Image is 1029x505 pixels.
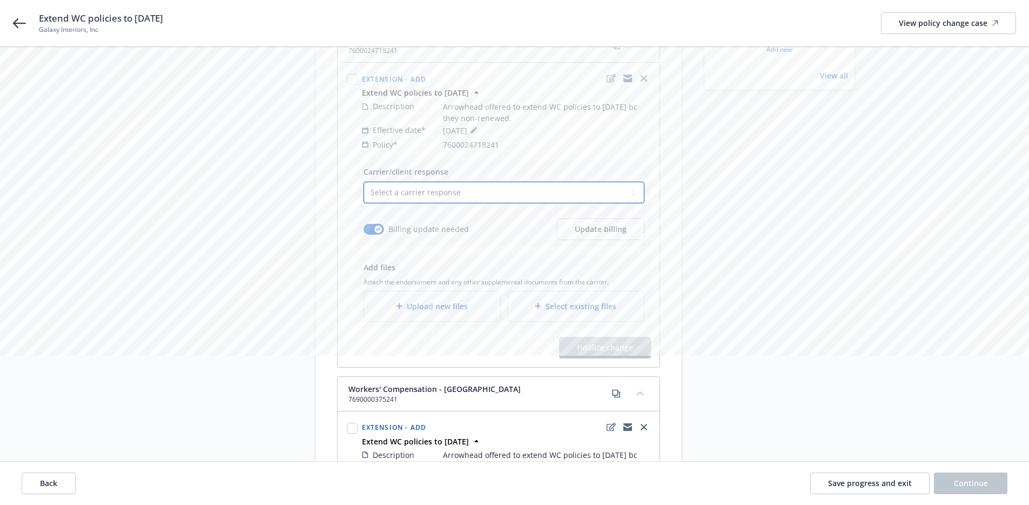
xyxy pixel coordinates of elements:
[605,72,618,85] a: edit
[364,277,644,287] span: Attach the endorsement and any other supplemental documents from the carrier.
[637,421,650,434] a: close
[507,291,644,322] div: Select existing files
[631,384,649,402] button: collapse content
[575,224,627,234] span: Update billing
[443,139,499,150] span: 7600024718241
[362,75,427,84] span: Extension - Add
[577,342,633,353] span: Finalize change
[364,291,501,322] div: Upload new files
[388,223,469,235] span: Billing update needed
[39,12,163,25] span: Extend WC policies to [DATE]
[899,13,998,34] div: View policy change case
[828,478,912,488] span: Save progress and exit
[557,218,644,240] button: Update billing
[407,301,468,312] span: Upload new files
[373,101,414,112] span: Description
[559,337,651,358] span: Finalize change
[546,301,616,312] span: Select existing files
[362,88,469,98] strong: Extend WC policies to [DATE]
[364,167,448,177] span: Carrier/client response
[373,124,426,136] span: Effective date*
[443,101,650,124] span: Arrowhead offered to extend WC policies to [DATE] bc they non-renewed.
[364,262,395,273] span: Add files
[373,139,398,150] span: Policy*
[362,423,427,432] span: Extension - Add
[40,478,57,488] span: Back
[934,473,1007,494] button: Continue
[881,12,1016,34] a: View policy change case
[766,45,792,55] a: Add new
[443,124,480,137] span: [DATE]
[810,473,930,494] button: Save progress and exit
[820,70,848,81] a: View all
[39,25,163,35] span: Galaxy Interiors, Inc
[443,449,650,472] span: Arrowhead offered to extend WC policies to [DATE] bc they non-renewed.
[605,421,618,434] a: edit
[362,436,469,447] strong: Extend WC policies to [DATE]
[637,72,650,85] a: close
[348,395,521,404] span: 7690000375241
[954,478,988,488] span: Continue
[348,383,521,395] span: Workers' Compensation - [GEOGRAPHIC_DATA]
[348,46,521,56] span: 7600024718241
[621,421,634,434] a: copyLogging
[610,387,623,400] a: copy
[621,72,634,85] a: copyLogging
[338,377,660,411] div: Workers' Compensation - [GEOGRAPHIC_DATA]7690000375241copycollapse content
[22,473,76,494] button: Back
[373,449,414,461] span: Description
